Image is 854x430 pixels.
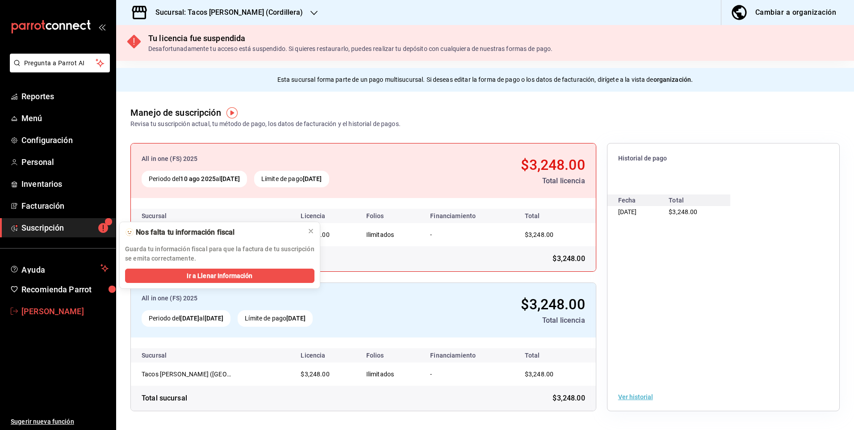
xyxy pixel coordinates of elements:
div: Periodo del al [142,310,230,327]
div: Sucursal [142,212,191,219]
span: Sugerir nueva función [11,417,109,426]
div: Tu licencia fue suspendida [148,32,553,44]
th: Total [514,209,596,223]
th: Folios [359,209,423,223]
span: $3,248.00 [553,393,585,404]
strong: [DATE] [303,175,322,182]
button: open_drawer_menu [98,23,105,30]
td: - [423,363,514,386]
div: Periodo del al [142,171,247,187]
th: Licencia [293,348,359,363]
span: Recomienda Parrot [21,283,109,295]
strong: 10 ago 2025 [180,175,215,182]
span: $3,248.00 [521,296,585,313]
h3: Sucursal: Tacos [PERSON_NAME] (Cordillera) [148,7,303,18]
th: Folios [359,348,423,363]
div: Total licencia [429,176,585,186]
strong: [DATE] [205,315,224,322]
div: Manejo de suscripción [130,106,221,119]
span: Historial de pago [618,154,829,163]
strong: organización. [653,76,693,83]
span: Ir a Llenar Información [187,271,252,281]
div: Tacos [PERSON_NAME] ([GEOGRAPHIC_DATA]) [142,370,231,379]
button: Pregunta a Parrot AI [10,54,110,72]
a: Pregunta a Parrot AI [6,65,110,74]
div: Sucursal [142,352,191,359]
span: Suscripción [21,222,109,234]
div: 🫥 Nos falta tu información fiscal [125,228,300,237]
th: Financiamiento [423,348,514,363]
div: Desafortunadamente tu acceso está suspendido. Si quieres restaurarlo, puedes realizar tu depósito... [148,44,553,54]
span: Configuración [21,134,109,146]
div: Total licencia [420,315,585,326]
button: Ver historial [618,394,653,400]
div: All in one (FS) 2025 [142,294,413,303]
div: [DATE] [618,206,669,218]
p: Guarda tu información fiscal para que la factura de tu suscripción se emita correctamente. [125,245,314,263]
div: Cambiar a organización [755,6,836,19]
span: Pregunta a Parrot AI [24,59,96,68]
button: Ir a Llenar Información [125,269,314,283]
span: $3,248.00 [669,208,697,215]
span: Menú [21,112,109,124]
div: Revisa tu suscripción actual, tu método de pago, los datos de facturación y el historial de pagos. [130,119,401,129]
div: Límite de pago [238,310,313,327]
img: Tooltip marker [226,107,238,118]
th: Total [514,348,596,363]
div: All in one (FS) 2025 [142,154,422,164]
span: Reportes [21,90,109,102]
span: [PERSON_NAME] [21,305,109,317]
div: Total sucursal [142,393,187,404]
strong: [DATE] [221,175,240,182]
span: $3,248.00 [525,231,553,238]
span: Facturación [21,200,109,212]
div: Límite de pago [254,171,329,187]
td: Ilimitados [359,363,423,386]
span: $3,248.00 [553,253,585,264]
span: Ayuda [21,263,97,274]
div: Tacos don Pedro (Cordillera) [142,370,231,379]
strong: [DATE] [180,315,199,322]
th: Financiamiento [423,209,514,223]
div: Fecha [618,194,669,206]
td: Ilimitados [359,223,423,246]
td: - [423,223,514,246]
span: Personal [21,156,109,168]
span: $3,248.00 [525,371,553,378]
th: Licencia [293,209,359,223]
span: $3,248.00 [301,371,329,378]
span: $3,248.00 [521,156,585,173]
div: Esta sucursal forma parte de un pago multisucursal. Si deseas editar la forma de pago o los datos... [116,68,854,92]
span: Inventarios [21,178,109,190]
div: Total [669,194,720,206]
strong: [DATE] [286,315,306,322]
